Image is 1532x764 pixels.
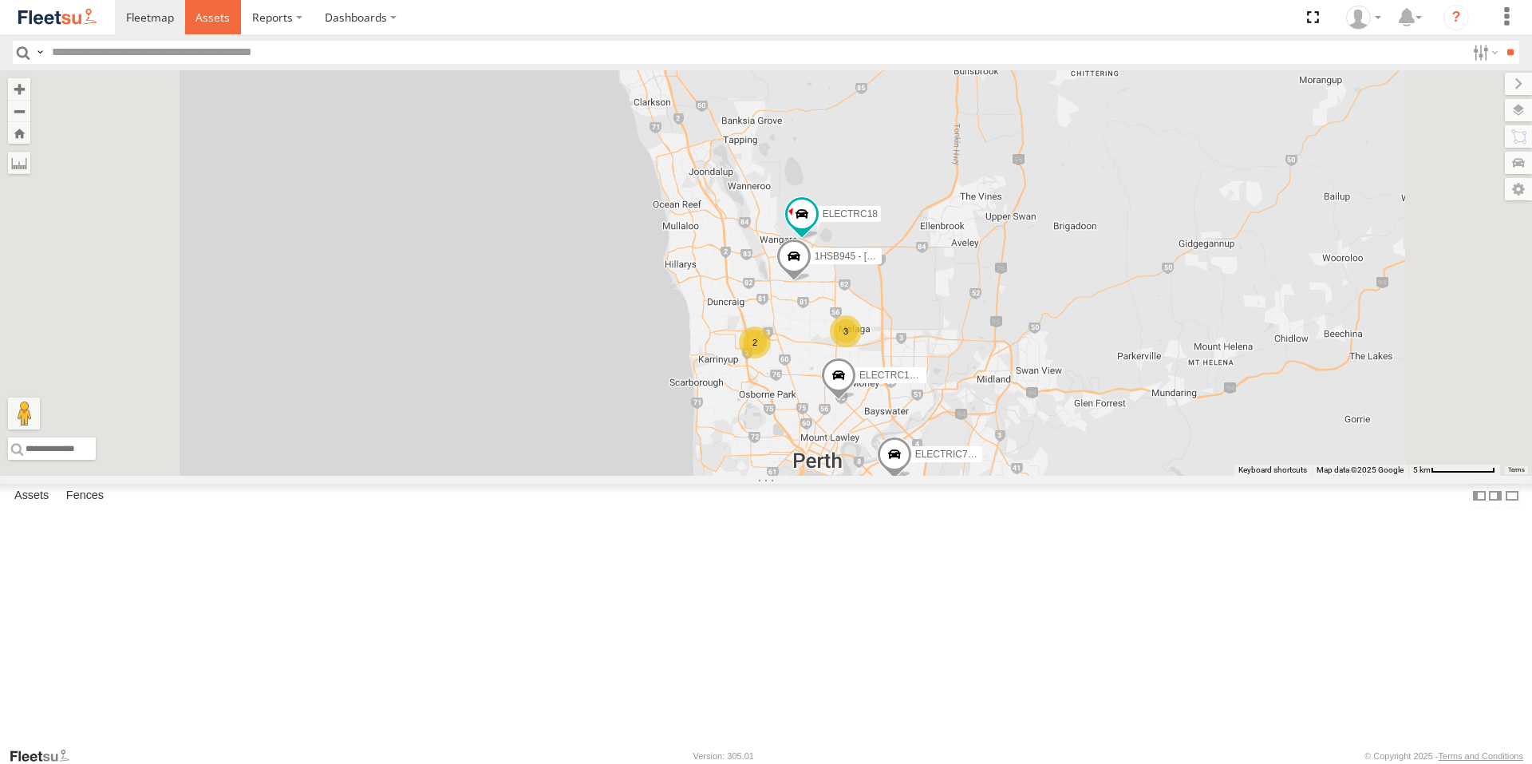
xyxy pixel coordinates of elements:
[16,6,99,28] img: fleetsu-logo-horizontal.svg
[1413,465,1431,474] span: 5 km
[830,315,862,347] div: 3
[1439,751,1523,761] a: Terms and Conditions
[34,41,46,64] label: Search Query
[8,152,30,174] label: Measure
[1467,41,1501,64] label: Search Filter Options
[1364,751,1523,761] div: © Copyright 2025 -
[8,100,30,122] button: Zoom out
[1408,465,1500,476] button: Map scale: 5 km per 77 pixels
[8,78,30,100] button: Zoom in
[815,251,943,262] span: 1HSB945 - [PERSON_NAME]
[6,485,57,507] label: Assets
[1505,178,1532,200] label: Map Settings
[1487,484,1503,507] label: Dock Summary Table to the Right
[1504,484,1520,507] label: Hide Summary Table
[823,208,878,220] span: ELECTRC18
[1508,467,1525,473] a: Terms
[58,485,112,507] label: Fences
[1238,465,1307,476] button: Keyboard shortcuts
[739,327,771,358] div: 2
[8,122,30,144] button: Zoom Home
[1471,484,1487,507] label: Dock Summary Table to the Left
[1317,465,1404,474] span: Map data ©2025 Google
[859,370,1002,381] span: ELECTRC14 - [PERSON_NAME]
[1340,6,1387,30] div: Wayne Betts
[693,751,754,761] div: Version: 305.01
[915,449,1055,460] span: ELECTRIC7 - [PERSON_NAME]
[9,748,82,764] a: Visit our Website
[1443,5,1469,30] i: ?
[8,398,40,430] button: Drag Pegman onto the map to open Street View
